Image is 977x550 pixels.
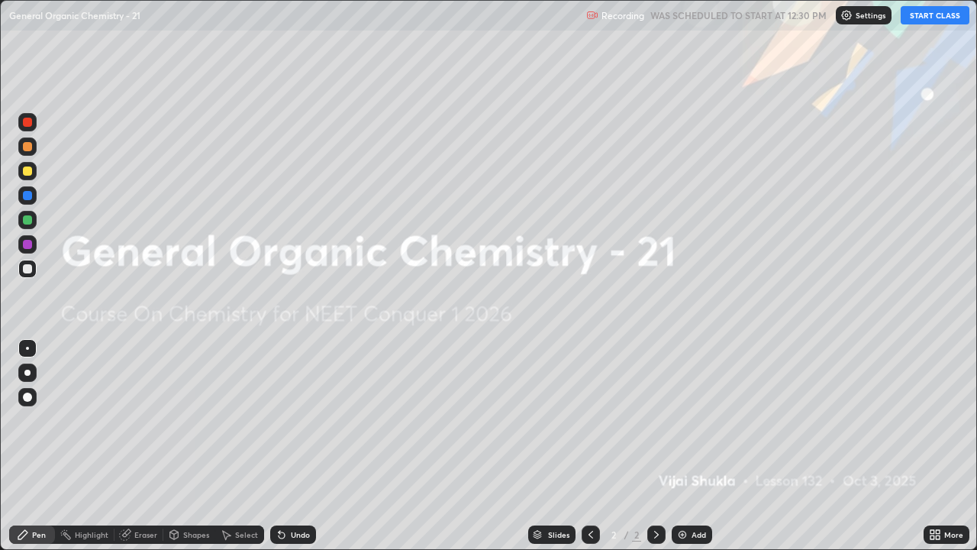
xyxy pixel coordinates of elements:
p: General Organic Chemistry - 21 [9,9,140,21]
div: Add [692,531,706,539]
div: Shapes [183,531,209,539]
div: / [624,530,629,539]
div: Undo [291,531,310,539]
img: recording.375f2c34.svg [586,9,598,21]
h5: WAS SCHEDULED TO START AT 12:30 PM [650,8,827,22]
div: 2 [606,530,621,539]
div: 2 [632,528,641,542]
div: Pen [32,531,46,539]
button: START CLASS [901,6,969,24]
div: Eraser [134,531,157,539]
img: class-settings-icons [840,9,853,21]
img: add-slide-button [676,529,688,541]
p: Recording [601,10,644,21]
div: More [944,531,963,539]
div: Slides [548,531,569,539]
div: Select [235,531,258,539]
div: Highlight [75,531,108,539]
p: Settings [856,11,885,19]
